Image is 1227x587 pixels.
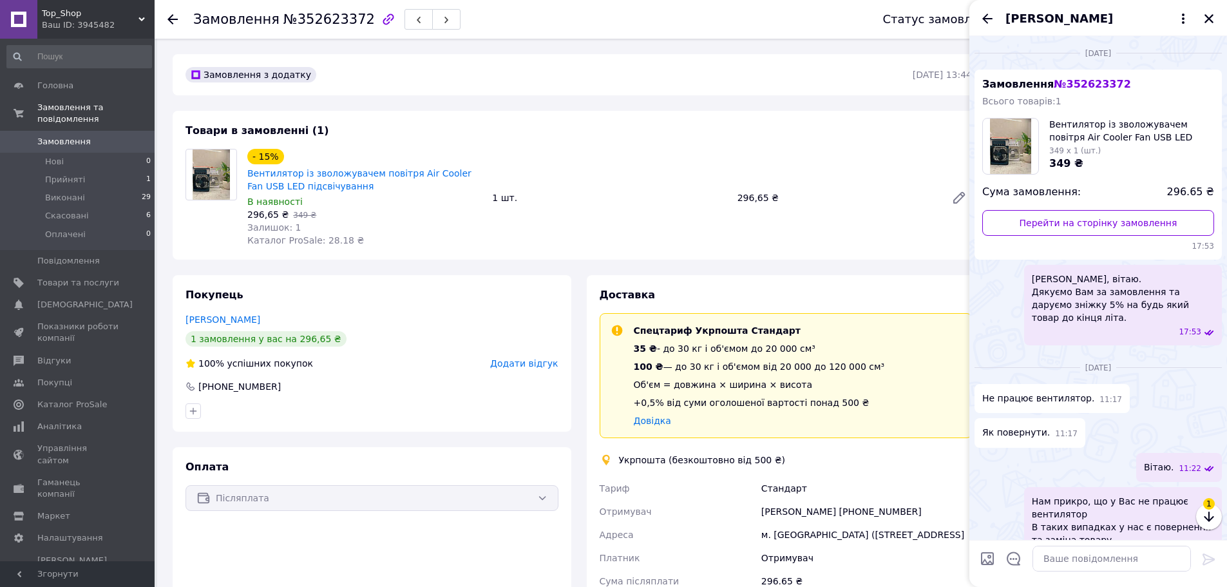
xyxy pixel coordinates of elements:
a: Перейти на сторінку замовлення [982,210,1214,236]
div: Замовлення з додатку [185,67,316,82]
a: Довідка [634,416,671,426]
div: 296,65 ₴ [732,189,941,207]
span: 296.65 ₴ [1167,185,1214,200]
span: №352623372 [283,12,375,27]
span: 6 [146,210,151,222]
span: 1 [1203,498,1215,510]
div: 26.07.2025 [975,361,1222,374]
div: Укрпошта (безкоштовно від 500 ₴) [616,454,788,467]
div: Об'єм = довжина × ширина × висота [634,378,885,391]
span: Оплачені [45,229,86,240]
span: Маркет [37,510,70,522]
div: Отримувач [759,546,975,570]
div: — до 30 кг і об'ємом від 20 000 до 120 000 см³ [634,360,885,373]
span: 0 [146,229,151,240]
span: Сума післяплати [600,576,680,586]
span: Всього товарів: 1 [982,96,1061,106]
span: Повідомлення [37,255,100,267]
span: [DATE] [1080,363,1117,374]
span: Вітаю. [1144,461,1174,474]
div: 1 замовлення у вас на 296,65 ₴ [185,331,347,347]
span: Нам прикро, що у Вас не працює вентилятор В таких випадках у нас є повернення та заміна товару. [1032,495,1214,546]
span: Тариф [600,483,630,494]
div: Статус замовлення [882,13,1001,26]
span: 349 ₴ [293,211,316,220]
time: [DATE] 13:44 [913,70,972,80]
span: 11:17 26.07.2025 [1099,394,1122,405]
img: Вентилятор із зволожувачем повітря Air Cooler Fan USB LED підсвічування [193,149,231,200]
span: Налаштування [37,532,103,544]
div: 1 шт. [487,189,732,207]
span: 296,65 ₴ [247,209,289,220]
span: 349 ₴ [1049,157,1083,169]
span: Гаманець компанії [37,477,119,500]
span: Top_Shop [42,8,138,19]
span: Не працює вентилятор. [982,392,1094,405]
span: 11:22 26.07.2025 [1179,463,1201,474]
span: 35 ₴ [634,343,657,354]
div: - до 30 кг і об'ємом до 20 000 см³ [634,342,885,355]
span: Вентилятор із зволожувачем повітря Air Cooler Fan USB LED підсвічування [1049,118,1214,144]
a: Вентилятор із зволожувачем повітря Air Cooler Fan USB LED підсвічування [247,168,471,191]
span: Прийняті [45,174,85,186]
button: Закрити [1201,11,1217,26]
div: успішних покупок [185,357,313,370]
div: [PERSON_NAME] [PHONE_NUMBER] [759,500,975,523]
span: Управління сайтом [37,443,119,466]
div: - 15% [247,149,284,164]
button: [PERSON_NAME] [1005,10,1191,27]
div: Повернутися назад [167,13,178,26]
span: Додати відгук [490,358,558,369]
div: Стандарт [759,477,975,500]
span: Каталог ProSale [37,399,107,410]
span: Покупці [37,377,72,389]
div: 22.07.2025 [975,46,1222,59]
span: Замовлення [193,12,280,27]
span: 100 ₴ [634,361,663,372]
span: Відгуки [37,355,71,367]
button: Відкрити шаблони відповідей [1005,550,1022,567]
span: 0 [146,156,151,168]
a: [PERSON_NAME] [185,314,260,325]
span: [DEMOGRAPHIC_DATA] [37,299,133,311]
span: Каталог ProSale: 28.18 ₴ [247,235,364,245]
div: [PHONE_NUMBER] [197,380,282,393]
span: № 352623372 [1054,78,1130,90]
span: Показники роботи компанії [37,321,119,344]
img: 6539744931_w100_h100_ventilyator-iz-zvolozhuvachem.jpg [990,119,1032,174]
div: Ваш ID: 3945482 [42,19,155,31]
span: 17:53 22.07.2025 [982,241,1214,252]
span: Оплата [185,461,229,473]
div: +0,5% від суми оголошеної вартості понад 500 ₴ [634,396,885,409]
div: м. [GEOGRAPHIC_DATA] ([STREET_ADDRESS] [759,523,975,546]
span: [DATE] [1080,48,1117,59]
span: Замовлення [37,136,91,148]
span: Головна [37,80,73,91]
span: Платник [600,553,640,563]
span: Спецтариф Укрпошта Стандарт [634,325,801,336]
span: 11:17 26.07.2025 [1055,428,1078,439]
span: 349 x 1 (шт.) [1049,146,1101,155]
span: 29 [142,192,151,204]
span: Товари та послуги [37,277,119,289]
span: Аналітика [37,421,82,432]
span: Як повернути. [982,426,1050,439]
span: 1 [146,174,151,186]
span: Замовлення та повідомлення [37,102,155,125]
a: Редагувати [946,185,972,211]
span: Покупець [185,289,243,301]
span: [PERSON_NAME], вітаю. Дякуємо Вам за замовлення та даруємо зніжку 5% на будь який товар до кінця ... [1032,273,1214,324]
span: Товари в замовленні (1) [185,124,329,137]
span: Скасовані [45,210,89,222]
span: [PERSON_NAME] [1005,10,1113,27]
span: Виконані [45,192,85,204]
span: Доставка [600,289,656,301]
span: Замовлення [982,78,1131,90]
span: Адреса [600,530,634,540]
span: В наявності [247,197,303,207]
span: Нові [45,156,64,168]
button: Назад [980,11,995,26]
span: 100% [198,358,224,369]
input: Пошук [6,45,152,68]
span: Залишок: 1 [247,222,301,233]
